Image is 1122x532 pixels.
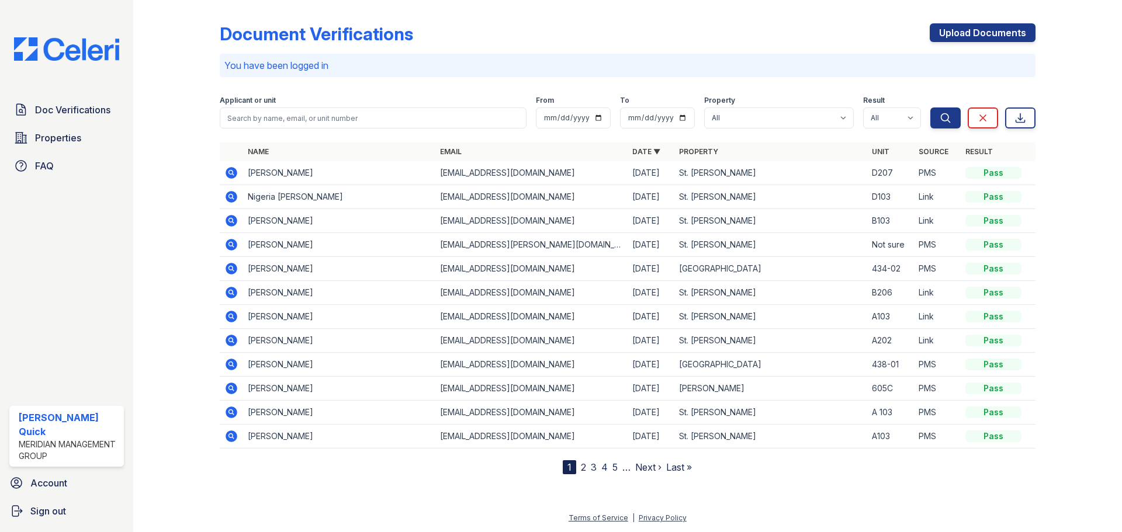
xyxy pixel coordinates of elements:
[914,233,961,257] td: PMS
[243,281,435,305] td: [PERSON_NAME]
[243,353,435,377] td: [PERSON_NAME]
[965,335,1021,346] div: Pass
[872,147,889,156] a: Unit
[965,191,1021,203] div: Pass
[435,257,628,281] td: [EMAIL_ADDRESS][DOMAIN_NAME]
[914,305,961,329] td: Link
[628,233,674,257] td: [DATE]
[914,161,961,185] td: PMS
[867,401,914,425] td: A 103
[612,461,618,473] a: 5
[666,461,692,473] a: Last »
[248,147,269,156] a: Name
[914,377,961,401] td: PMS
[632,513,635,522] div: |
[965,239,1021,251] div: Pass
[628,209,674,233] td: [DATE]
[243,305,435,329] td: [PERSON_NAME]
[965,263,1021,274] div: Pass
[965,215,1021,227] div: Pass
[435,329,628,353] td: [EMAIL_ADDRESS][DOMAIN_NAME]
[581,461,586,473] a: 2
[914,281,961,305] td: Link
[867,209,914,233] td: B103
[628,185,674,209] td: [DATE]
[914,401,961,425] td: PMS
[628,401,674,425] td: [DATE]
[863,96,885,105] label: Result
[628,377,674,401] td: [DATE]
[435,185,628,209] td: [EMAIL_ADDRESS][DOMAIN_NAME]
[674,353,867,377] td: [GEOGRAPHIC_DATA]
[965,311,1021,322] div: Pass
[243,401,435,425] td: [PERSON_NAME]
[674,401,867,425] td: St. [PERSON_NAME]
[679,147,718,156] a: Property
[435,305,628,329] td: [EMAIL_ADDRESS][DOMAIN_NAME]
[563,460,576,474] div: 1
[674,377,867,401] td: [PERSON_NAME]
[435,233,628,257] td: [EMAIL_ADDRESS][PERSON_NAME][DOMAIN_NAME]
[965,359,1021,370] div: Pass
[674,281,867,305] td: St. [PERSON_NAME]
[674,425,867,448] td: St. [PERSON_NAME]
[591,461,597,473] a: 3
[620,96,629,105] label: To
[30,504,66,518] span: Sign out
[674,329,867,353] td: St. [PERSON_NAME]
[930,23,1036,42] a: Upload Documents
[622,460,631,474] span: …
[435,425,628,448] td: [EMAIL_ADDRESS][DOMAIN_NAME]
[35,131,81,145] span: Properties
[243,209,435,233] td: [PERSON_NAME]
[674,209,867,233] td: St. [PERSON_NAME]
[867,257,914,281] td: 434-02
[628,281,674,305] td: [DATE]
[5,37,129,61] img: CE_Logo_Blue-a8612792a0a2168367f1c8372b55b34899dd931a85d93a1a3d3e32e68fde9ad4.png
[867,161,914,185] td: D207
[965,147,993,156] a: Result
[867,281,914,305] td: B206
[628,257,674,281] td: [DATE]
[19,411,119,439] div: [PERSON_NAME] Quick
[867,233,914,257] td: Not sure
[569,513,628,522] a: Terms of Service
[965,383,1021,394] div: Pass
[628,161,674,185] td: [DATE]
[628,305,674,329] td: [DATE]
[435,209,628,233] td: [EMAIL_ADDRESS][DOMAIN_NAME]
[914,257,961,281] td: PMS
[867,377,914,401] td: 605C
[435,353,628,377] td: [EMAIL_ADDRESS][DOMAIN_NAME]
[19,439,119,462] div: Meridian Management Group
[601,461,608,473] a: 4
[914,329,961,353] td: Link
[30,476,67,490] span: Account
[243,185,435,209] td: Nigeria [PERSON_NAME]
[220,107,527,128] input: Search by name, email, or unit number
[704,96,735,105] label: Property
[536,96,554,105] label: From
[674,161,867,185] td: St. [PERSON_NAME]
[220,23,413,44] div: Document Verifications
[674,257,867,281] td: [GEOGRAPHIC_DATA]
[35,103,110,117] span: Doc Verifications
[243,257,435,281] td: [PERSON_NAME]
[440,147,462,156] a: Email
[35,159,54,173] span: FAQ
[5,471,129,495] a: Account
[435,377,628,401] td: [EMAIL_ADDRESS][DOMAIN_NAME]
[435,281,628,305] td: [EMAIL_ADDRESS][DOMAIN_NAME]
[220,96,276,105] label: Applicant or unit
[867,425,914,448] td: A103
[965,430,1021,442] div: Pass
[9,126,124,149] a: Properties
[914,185,961,209] td: Link
[674,233,867,257] td: St. [PERSON_NAME]
[5,499,129,523] a: Sign out
[639,513,687,522] a: Privacy Policy
[635,461,662,473] a: Next ›
[243,425,435,448] td: [PERSON_NAME]
[435,401,628,425] td: [EMAIL_ADDRESS][DOMAIN_NAME]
